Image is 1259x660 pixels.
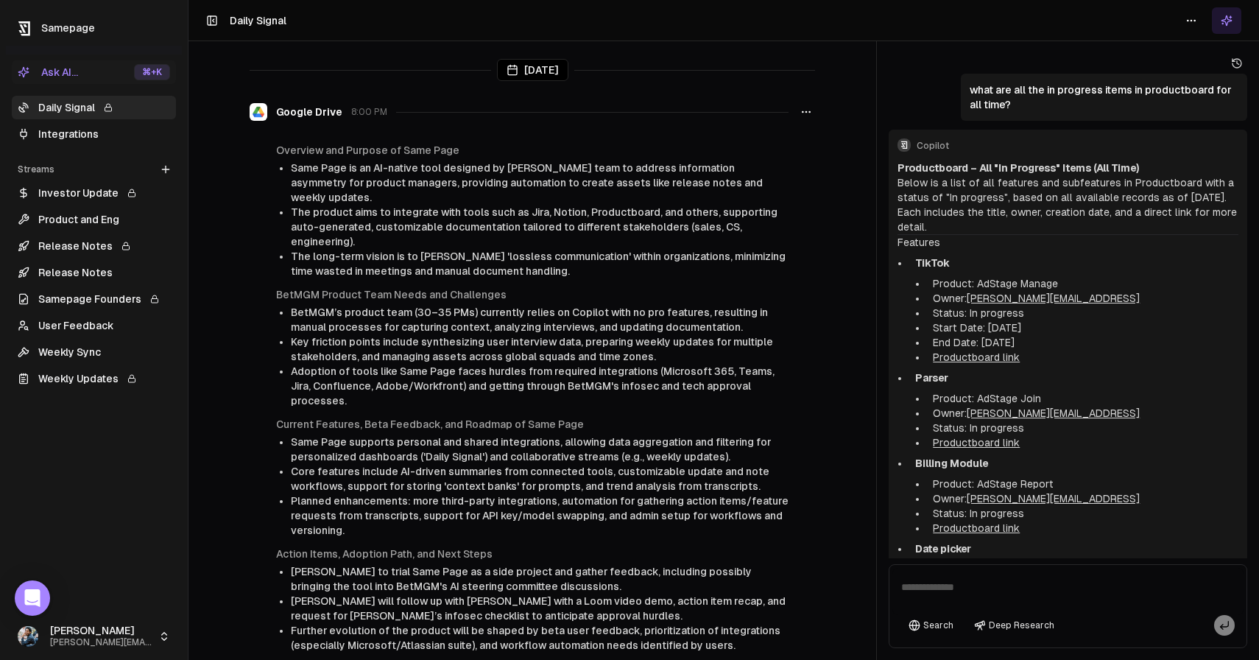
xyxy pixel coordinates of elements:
span: Adoption of tools like Same Page faces hurdles from required integrations (Microsoft 365, Teams, ... [291,365,775,407]
a: Product and Eng [12,208,176,231]
span: Same Page supports personal and shared integrations, allowing data aggregation and filtering for ... [291,436,771,463]
span: Same Page is an AI-native tool designed by [PERSON_NAME] team to address information asymmetry fo... [291,162,763,203]
li: Owner: [927,491,1238,506]
a: BetMGM Product Team Needs and Challenges [276,289,507,301]
a: Daily Signal [12,96,176,119]
a: Productboard link [933,351,1020,363]
li: Owner: [927,406,1238,421]
div: Ask AI... [18,65,78,80]
button: Deep Research [967,615,1062,636]
li: End Date: [DATE] [927,335,1238,350]
span: 8:00 PM [351,106,387,118]
a: Current Features, Beta Feedback, and Roadmap of Same Page [276,418,584,430]
a: Productboard link [933,522,1020,534]
li: Owner: [927,291,1238,306]
li: Status: In progress [927,506,1238,521]
span: [PERSON_NAME] to trial Same Page as a side project and gather feedback, including possibly bringi... [291,566,752,592]
a: Samepage Founders [12,287,176,311]
span: Copilot [917,140,1238,152]
a: Weekly Sync [12,340,176,364]
span: Planned enhancements: more third-party integrations, automation for gathering action items/featur... [291,495,789,536]
a: [PERSON_NAME][EMAIL_ADDRESS] [967,493,1140,505]
button: Ask AI...⌘+K [12,60,176,84]
li: Status: In progress [927,306,1238,320]
a: Investor Update [12,181,176,205]
span: Core features include AI-driven summaries from connected tools, customizable update and note work... [291,466,769,492]
a: [PERSON_NAME][EMAIL_ADDRESS] [967,407,1140,419]
li: Product: AdStage Report [927,477,1238,491]
li: Product: AdStage Join [927,391,1238,406]
p: Below is a list of all features and subfeatures in Productboard with a status of "In progress", b... [897,175,1238,234]
span: Samepage [41,22,95,34]
span: The long-term vision is to [PERSON_NAME] 'lossless communication' within organizations, minimizin... [291,250,786,277]
li: Start Date: [DATE] [927,320,1238,335]
button: [PERSON_NAME][PERSON_NAME][EMAIL_ADDRESS] [12,619,176,654]
button: Search [901,615,961,636]
strong: TikTok [915,257,949,269]
strong: Date picker [915,543,971,555]
img: 1695405595226.jpeg [18,626,38,647]
div: ⌘ +K [134,64,170,80]
a: User Feedback [12,314,176,337]
span: BetMGM’s product team (30–35 PMs) currently relies on Copilot with no pro features, resulting in ... [291,306,768,333]
li: Product: AdStage Manage [927,276,1238,291]
span: [PERSON_NAME][EMAIL_ADDRESS] [50,637,152,648]
a: Release Notes [12,234,176,258]
a: Release Notes [12,261,176,284]
div: Streams [12,158,176,181]
span: Google Drive [276,105,342,119]
div: [DATE] [497,59,568,81]
strong: Productboard – All "In Progress" Items (All Time) [897,162,1139,174]
a: Weekly Updates [12,367,176,390]
span: Further evolution of the product will be shaped by beta user feedback, prioritization of integrat... [291,625,780,651]
a: Integrations [12,122,176,146]
img: Google Drive [250,103,267,121]
h1: Daily Signal [230,13,286,28]
a: Productboard link [933,437,1020,449]
span: The product aims to integrate with tools such as Jira, Notion, Productboard, and others, supporti... [291,206,777,248]
strong: Billing Module [915,457,988,469]
a: Overview and Purpose of Same Page [276,144,459,156]
p: what are all the in progress items in productboard for all time? [970,82,1238,112]
h3: Features [897,235,1238,250]
a: Action Items, Adoption Path, and Next Steps [276,548,493,560]
span: [PERSON_NAME] [50,625,152,638]
a: [PERSON_NAME][EMAIL_ADDRESS] [967,292,1140,304]
strong: Parser [915,372,948,384]
div: Open Intercom Messenger [15,580,50,616]
span: [PERSON_NAME] will follow up with [PERSON_NAME] with a Loom video demo, action item recap, and re... [291,595,786,622]
span: Key friction points include synthesizing user interview data, preparing weekly updates for multip... [291,336,773,362]
li: Status: In progress [927,421,1238,435]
